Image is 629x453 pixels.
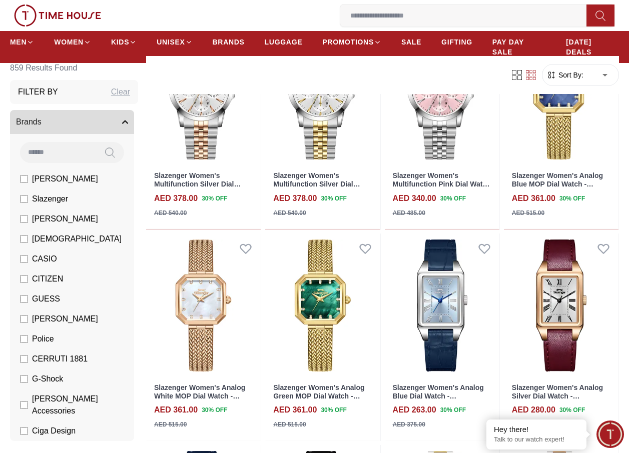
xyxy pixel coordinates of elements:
[322,33,381,51] a: PROMOTIONS
[32,253,57,265] span: CASIO
[18,86,58,98] h3: Filter By
[393,171,491,196] a: Slazenger Women's Multifunction Pink Dial Watch - SL.9.2553.2.04
[265,37,303,47] span: LUGGAGE
[401,33,421,51] a: SALE
[393,404,436,416] h4: AED 263.00
[146,233,261,377] img: Slazenger Women's Analog White MOP Dial Watch - SL.9.2534.3.03
[273,192,317,204] h4: AED 378.00
[10,110,134,134] button: Brands
[20,355,28,363] input: CERRUTI 1881
[32,213,98,225] span: [PERSON_NAME]
[273,383,364,408] a: Slazenger Women's Analog Green MOP Dial Watch - SL.9.2534.3.02
[512,192,555,204] h4: AED 361.00
[512,208,544,217] div: AED 515.00
[440,194,466,203] span: 30 % OFF
[54,37,84,47] span: WOMEN
[32,293,60,305] span: GUESS
[273,404,317,416] h4: AED 361.00
[322,37,374,47] span: PROMOTIONS
[512,383,603,408] a: Slazenger Women's Analog Silver Dial Watch - SL.9.2525.3.06
[32,233,122,245] span: [DEMOGRAPHIC_DATA]
[494,424,579,434] div: Hey there!
[556,70,583,80] span: Sort By:
[559,405,585,414] span: 30 % OFF
[566,37,619,57] span: [DATE] DEALS
[20,315,28,323] input: [PERSON_NAME]
[321,405,346,414] span: 30 % OFF
[213,33,245,51] a: BRANDS
[393,192,436,204] h4: AED 340.00
[566,33,619,61] a: [DATE] DEALS
[14,4,101,26] img: ...
[157,37,185,47] span: UNISEX
[492,37,546,57] span: PAY DAY SALE
[20,195,28,203] input: Slazenger
[154,171,241,196] a: Slazenger Women's Multifunction Silver Dial Watch - SL.9.2553.2.07
[32,333,54,345] span: Police
[32,173,98,185] span: [PERSON_NAME]
[494,435,579,444] p: Talk to our watch expert!
[10,56,138,80] h6: 859 Results Found
[393,383,484,408] a: Slazenger Women's Analog Blue Dial Watch - SL.9.2525.3.07
[10,33,34,51] a: MEN
[202,405,227,414] span: 30 % OFF
[32,425,76,437] span: Ciga Design
[20,175,28,183] input: [PERSON_NAME]
[265,33,303,51] a: LUGGAGE
[20,275,28,283] input: CITIZEN
[512,404,555,416] h4: AED 280.00
[20,335,28,343] input: Police
[512,171,603,196] a: Slazenger Women's Analog Blue MOP Dial Watch - SL.9.2534.3.06
[492,33,546,61] a: PAY DAY SALE
[111,86,130,98] div: Clear
[20,427,28,435] input: Ciga Design
[154,192,198,204] h4: AED 378.00
[20,215,28,223] input: [PERSON_NAME]
[16,116,42,128] span: Brands
[20,295,28,303] input: GUESS
[154,404,198,416] h4: AED 361.00
[54,33,91,51] a: WOMEN
[111,37,129,47] span: KIDS
[20,235,28,243] input: [DEMOGRAPHIC_DATA]
[265,233,380,377] img: Slazenger Women's Analog Green MOP Dial Watch - SL.9.2534.3.02
[441,33,472,51] a: GIFTING
[32,193,68,205] span: Slazenger
[111,33,137,51] a: KIDS
[596,420,624,448] div: Chat Widget
[20,401,28,409] input: [PERSON_NAME] Accessories
[32,393,128,417] span: [PERSON_NAME] Accessories
[10,37,27,47] span: MEN
[32,353,88,365] span: CERRUTI 1881
[32,273,63,285] span: CITIZEN
[213,37,245,47] span: BRANDS
[202,194,227,203] span: 30 % OFF
[393,208,425,217] div: AED 485.00
[154,383,245,408] a: Slazenger Women's Analog White MOP Dial Watch - SL.9.2534.3.03
[273,208,306,217] div: AED 540.00
[559,194,585,203] span: 30 % OFF
[385,233,499,377] img: Slazenger Women's Analog Blue Dial Watch - SL.9.2525.3.07
[273,420,306,429] div: AED 515.00
[157,33,192,51] a: UNISEX
[504,233,618,377] img: Slazenger Women's Analog Silver Dial Watch - SL.9.2525.3.06
[154,420,187,429] div: AED 515.00
[546,70,583,80] button: Sort By:
[20,255,28,263] input: CASIO
[32,313,98,325] span: [PERSON_NAME]
[154,208,187,217] div: AED 540.00
[441,37,472,47] span: GIFTING
[393,420,425,429] div: AED 375.00
[32,373,63,385] span: G-Shock
[20,375,28,383] input: G-Shock
[273,171,360,196] a: Slazenger Women's Multifunction Silver Dial Watch - SL.9.2553.2.06
[321,194,346,203] span: 30 % OFF
[401,37,421,47] span: SALE
[440,405,466,414] span: 30 % OFF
